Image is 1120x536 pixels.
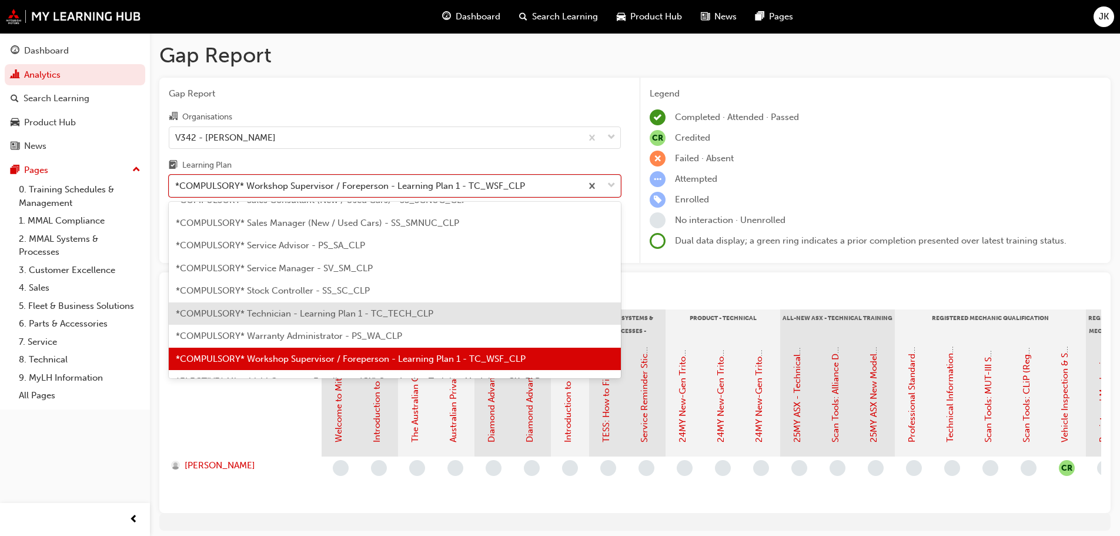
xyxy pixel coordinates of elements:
[1094,6,1114,27] button: JK
[5,159,145,181] button: Pages
[895,309,1086,339] div: Registered Mechanic Qualification
[589,309,666,339] div: MMAL Systems & Processes - Technical
[650,109,666,125] span: learningRecordVerb_COMPLETE-icon
[675,235,1066,246] span: Dual data display; a green ring indicates a prior completion presented over latest training status.
[176,263,373,274] span: *COMPULSORY* Service Manager - SV_SM_CLP
[607,5,691,29] a: car-iconProduct Hub
[185,459,255,472] span: [PERSON_NAME]
[639,337,650,442] a: Service Reminder Stickers
[630,10,682,24] span: Product Hub
[906,460,922,476] span: learningRecordVerb_NONE-icon
[944,460,960,476] span: learningRecordVerb_NONE-icon
[14,387,145,405] a: All Pages
[171,459,310,472] a: [PERSON_NAME]
[677,460,693,476] span: learningRecordVerb_NONE-icon
[132,162,141,178] span: up-icon
[1099,10,1109,24] span: JK
[666,309,780,339] div: Product - Technical
[14,230,145,261] a: 2. MMAL Systems & Processes
[14,261,145,279] a: 3. Customer Excellence
[675,112,799,122] span: Completed · Attended · Passed
[24,92,89,105] div: Search Learning
[24,164,48,177] div: Pages
[11,165,19,176] span: pages-icon
[755,9,764,24] span: pages-icon
[14,351,145,369] a: 8. Technical
[650,192,666,208] span: learningRecordVerb_ENROLL-icon
[714,10,737,24] span: News
[333,460,349,476] span: learningRecordVerb_NONE-icon
[14,181,145,212] a: 0. Training Schedules & Management
[780,309,895,339] div: ALL-NEW ASX - Technical Training
[175,179,525,193] div: *COMPULSORY* Workshop Supervisor / Foreperson - Learning Plan 1 - TC_WSF_CLP
[562,460,578,476] span: learningRecordVerb_NONE-icon
[176,354,526,364] span: *COMPULSORY* Workshop Supervisor / Foreperson - Learning Plan 1 - TC_WSF_CLP
[11,94,19,104] span: search-icon
[409,460,425,476] span: learningRecordVerb_NONE-icon
[675,132,710,143] span: Credited
[5,40,145,62] a: Dashboard
[1098,275,1108,442] a: Registered Mechanic Qualification Status
[14,315,145,333] a: 6. Parts & Accessories
[24,116,76,129] div: Product Hub
[791,460,807,476] span: learningRecordVerb_NONE-icon
[182,159,232,171] div: Learning Plan
[5,38,145,159] button: DashboardAnalyticsSearch LearningProduct HubNews
[982,460,998,476] span: learningRecordVerb_NONE-icon
[607,178,616,194] span: down-icon
[675,215,785,225] span: No interaction · Unenrolled
[14,212,145,230] a: 1. MMAL Compliance
[792,252,803,442] a: 25MY ASX - Technical and Service Introduction
[5,135,145,157] a: News
[715,460,731,476] span: learningRecordVerb_NONE-icon
[617,9,626,24] span: car-icon
[371,460,387,476] span: learningRecordVerb_NONE-icon
[6,9,141,24] img: mmal
[182,111,232,123] div: Organisations
[176,331,402,341] span: *COMPULSORY* Warranty Administrator - PS_WA_CLP
[169,112,178,122] span: organisation-icon
[675,174,717,184] span: Attempted
[524,460,540,476] span: learningRecordVerb_NONE-icon
[868,460,884,476] span: learningRecordVerb_NONE-icon
[176,285,370,296] span: *COMPULSORY* Stock Controller - SS_SC_CLP
[650,130,666,146] span: null-icon
[753,460,769,476] span: learningRecordVerb_NONE-icon
[5,112,145,134] a: Product Hub
[650,171,666,187] span: learningRecordVerb_ATTEMPT-icon
[442,9,451,24] span: guage-icon
[1059,460,1075,476] span: null-icon
[14,279,145,297] a: 4. Sales
[14,297,145,315] a: 5. Fleet & Business Solutions
[746,5,803,29] a: pages-iconPages
[11,141,19,152] span: news-icon
[830,271,841,442] a: Scan Tools: Alliance Diagnostic Tool (ADT)
[675,194,709,205] span: Enrolled
[169,87,621,101] span: Gap Report
[510,5,607,29] a: search-iconSearch Learning
[769,10,793,24] span: Pages
[563,319,573,442] a: Introduction to MiDealerAssist
[24,44,69,58] div: Dashboard
[11,70,19,81] span: chart-icon
[486,460,502,476] span: learningRecordVerb_NONE-icon
[176,240,365,251] span: *COMPULSORY* Service Advisor - PS_SA_CLP
[5,64,145,86] a: Analytics
[456,10,500,24] span: Dashboard
[14,369,145,387] a: 9. MyLH Information
[638,460,654,476] span: learningRecordVerb_NONE-icon
[175,131,276,144] div: V342 - [PERSON_NAME]
[701,9,710,24] span: news-icon
[447,460,463,476] span: learningRecordVerb_NONE-icon
[830,460,845,476] span: learningRecordVerb_NONE-icon
[5,88,145,109] a: Search Learning
[675,153,734,164] span: Failed · Absent
[532,10,598,24] span: Search Learning
[650,212,666,228] span: learningRecordVerb_NONE-icon
[650,87,1101,101] div: Legend
[650,151,666,167] span: learningRecordVerb_FAIL-icon
[11,46,19,56] span: guage-icon
[1021,460,1037,476] span: learningRecordVerb_NONE-icon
